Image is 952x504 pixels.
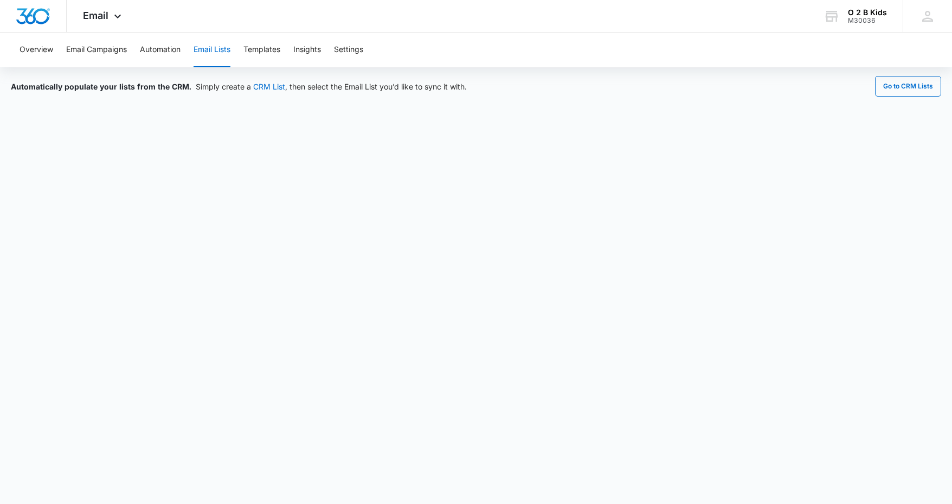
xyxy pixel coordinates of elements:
span: Automatically populate your lists from the CRM. [11,82,191,91]
button: Settings [334,33,363,67]
a: CRM List [253,82,285,91]
button: Go to CRM Lists [875,76,941,97]
button: Email Campaigns [66,33,127,67]
div: account name [848,8,887,17]
div: Simply create a , then select the Email List you’d like to sync it with. [11,81,467,92]
button: Templates [243,33,280,67]
span: Email [83,10,108,21]
button: Automation [140,33,181,67]
div: account id [848,17,887,24]
button: Overview [20,33,53,67]
button: Email Lists [194,33,230,67]
button: Insights [293,33,321,67]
